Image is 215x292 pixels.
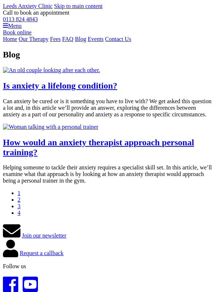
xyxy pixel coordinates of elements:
a: Menu [3,23,22,29]
a: Join our newsletter [22,232,66,239]
a: Is anxiety a lifelong condition? [3,81,117,90]
h1: Blog [3,50,212,60]
a: Contact Us [105,36,131,42]
a: 1 [18,190,20,196]
p: Helping someone to tackle their anxiety requires a specialist skill set. In this article, we’ll e... [3,164,212,184]
a: Request a callback [20,250,64,256]
a: Fees [50,36,61,42]
div: Call to book an appointment [3,10,212,23]
a: Skip to main content [54,3,103,9]
a: Events [88,36,104,42]
a: 4 [18,210,20,216]
a: Facebook [3,286,18,292]
a: FAQ [62,36,73,42]
p: Follow us [3,263,212,270]
img: Woman talking with a personal trainer [3,124,98,130]
a: Blog [75,36,86,42]
a: Our Therapy [19,36,49,42]
a: 2 [18,196,20,203]
a: How would an anxiety therapist approach personal training? [3,138,194,157]
img: An old couple looking after each other. [3,67,100,74]
a: Home [3,36,17,42]
a: Leeds Anxiety Clinic [3,3,53,9]
a: YouTube [23,286,38,292]
a: 3 [18,203,20,209]
p: Can anxiety be cured or is it something you have to live with? We get asked this question a lot a... [3,98,212,118]
a: Book online [3,29,32,35]
ul: Paging [3,190,212,216]
a: 0113 824 4843 [3,16,38,22]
